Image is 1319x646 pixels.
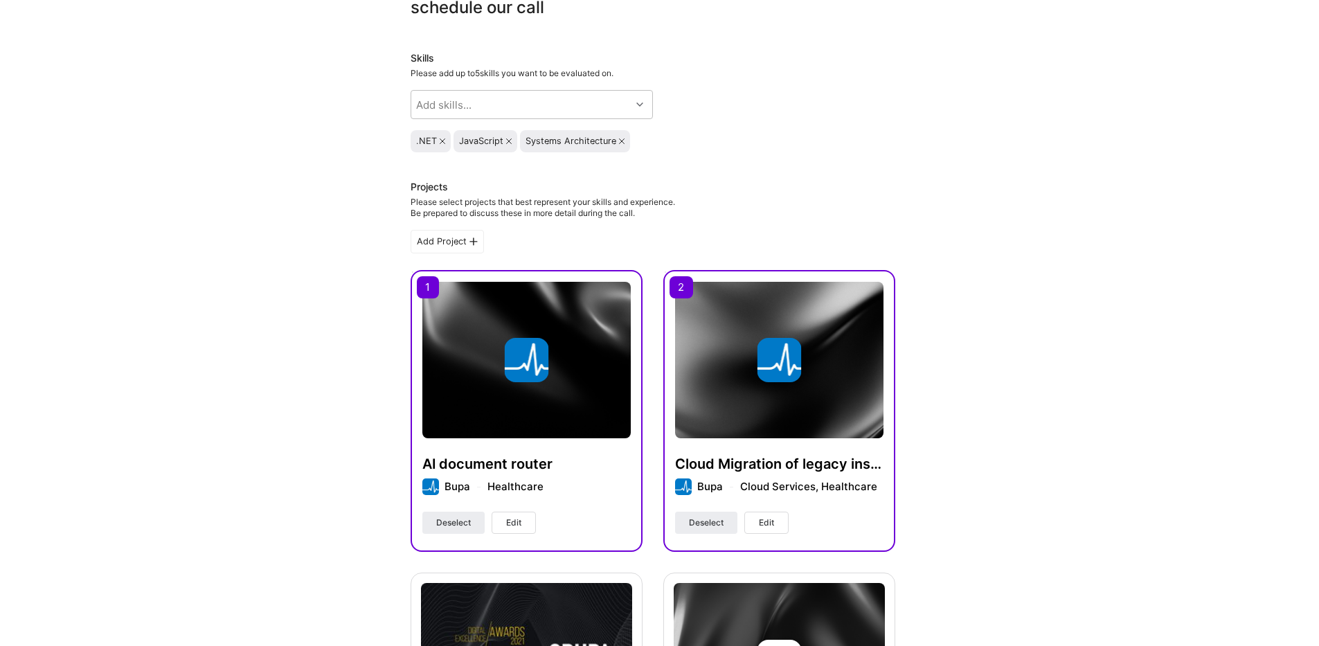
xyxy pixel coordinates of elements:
span: Edit [506,517,521,529]
i: icon Close [619,138,625,144]
h4: Cloud Migration of legacy insurance systems [675,455,883,473]
span: Deselect [689,517,724,529]
button: Deselect [422,512,485,534]
i: icon Close [506,138,512,144]
img: cover [422,282,631,438]
div: Add skills... [416,98,472,112]
h4: AI document router [422,455,631,473]
div: Projects [411,180,448,194]
div: Bupa Cloud Services, Healthcare [697,479,877,494]
div: Bupa Healthcare [445,479,544,494]
div: Add Project [411,230,484,253]
img: Company logo [422,478,439,495]
button: Edit [744,512,789,534]
img: Company logo [675,478,692,495]
img: Company logo [757,338,801,382]
img: divider [477,487,481,487]
div: Systems Architecture [526,136,616,147]
span: Edit [759,517,774,529]
i: icon Close [440,138,445,144]
div: JavaScript [459,136,503,147]
button: Edit [492,512,536,534]
i: icon Chevron [636,101,643,108]
div: Please select projects that best represent your skills and experience. Be prepared to discuss the... [411,197,675,219]
img: divider [730,487,733,487]
div: Skills [411,51,895,65]
div: .NET [416,136,437,147]
span: Deselect [436,517,471,529]
i: icon PlusBlackFlat [469,237,478,246]
img: Company logo [504,338,548,382]
img: cover [675,282,883,438]
button: Deselect [675,512,737,534]
div: Please add up to 5 skills you want to be evaluated on. [411,68,895,79]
